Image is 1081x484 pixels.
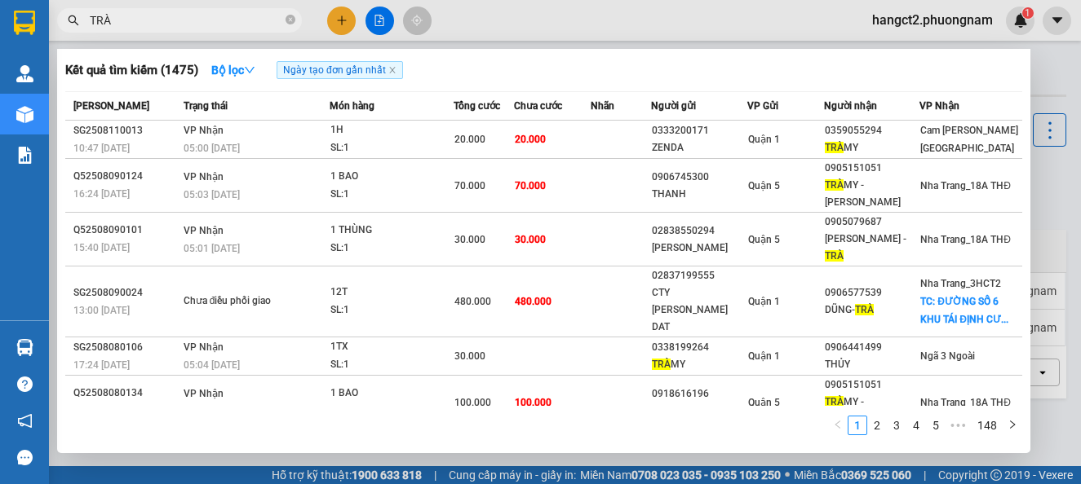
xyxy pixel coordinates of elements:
div: 12T [330,284,453,301]
span: 100.000 [515,397,552,408]
span: 30.000 [454,350,485,362]
div: 0906745300 [652,169,746,186]
span: question-circle [17,376,33,392]
span: Quận 5 [748,180,780,191]
div: SL: 1 [330,356,453,374]
span: 05:04 [DATE] [184,359,240,371]
div: Q52508090101 [73,222,179,239]
div: CTY [PERSON_NAME] DAT [652,284,746,336]
span: 05:03 [DATE] [184,189,240,200]
span: VP Nhận [184,171,224,183]
div: 0905079687 [825,213,919,231]
span: VP Nhận [184,125,224,136]
span: Trạng thái [184,100,228,112]
img: warehouse-icon [16,106,33,123]
span: VP Nhận [919,100,959,112]
span: 20.000 [515,134,546,145]
span: Người nhận [824,100,877,112]
span: left [833,420,843,429]
span: TRÀ [825,250,844,262]
div: 0905151051 [825,160,919,177]
div: 0905151051 [825,376,919,394]
div: SL: 1 [330,403,453,420]
span: Quận 5 [748,397,780,408]
span: 16:24 [DATE] [73,188,130,200]
span: Quận 1 [748,296,780,307]
li: Next Page [1003,416,1022,435]
div: ZENDA [652,139,746,156]
span: notification [17,413,33,429]
span: 10:47 [DATE] [73,143,130,154]
div: SL: 1 [330,139,453,157]
div: 1 BAO [330,168,453,186]
div: Q52508090124 [73,168,179,185]
div: 0338199264 [652,339,746,356]
div: 0906441499 [825,339,919,356]
span: search [68,15,79,26]
span: message [17,450,33,465]
span: ••• [946,416,972,435]
span: close [388,66,397,74]
span: Nha Trang_18A THĐ [920,234,1011,245]
div: MY - [PERSON_NAME] [825,177,919,211]
strong: Bộ lọc [211,64,255,77]
span: 70.000 [515,180,546,191]
span: TRÀ [825,142,844,153]
li: 3 [887,416,906,435]
div: SL: 1 [330,240,453,257]
span: down [244,64,255,76]
span: Nha Trang_18A THĐ [920,397,1011,408]
span: 13:00 [DATE] [73,305,130,316]
span: [PERSON_NAME] [73,100,149,112]
li: 5 [926,416,946,435]
span: 480.000 [454,296,491,307]
span: TRÀ [652,359,671,370]
span: Nhãn [591,100,614,112]
div: 0918616196 [652,385,746,403]
li: 1 [848,416,867,435]
span: Quận 1 [748,350,780,362]
li: 4 [906,416,926,435]
div: MY - [PERSON_NAME] [825,394,919,428]
span: Nha Trang_3HCT2 [920,278,1001,289]
span: TRÀ [825,396,844,407]
span: 100.000 [454,397,491,408]
a: 2 [868,416,886,434]
div: 0906577539 [825,284,919,301]
img: logo-vxr [14,11,35,35]
span: Ngã 3 Ngoài [920,350,975,362]
div: Chưa điều phối giao [184,293,306,310]
div: THANH [652,186,746,203]
img: warehouse-icon [16,339,33,356]
span: close-circle [286,15,295,24]
li: Next 5 Pages [946,416,972,435]
span: Chưa cước [514,100,562,112]
span: 17:24 [DATE] [73,359,130,371]
a: 4 [907,416,925,434]
span: 30.000 [454,234,485,245]
span: 20.000 [454,134,485,145]
div: MY [652,356,746,373]
div: 1 BAO [330,385,453,403]
div: SL: 1 [330,301,453,319]
span: VP Nhận [184,341,224,353]
li: Previous Page [828,416,848,435]
span: 05:06 [DATE] [184,406,240,417]
div: SG2508090024 [73,284,179,301]
span: VP Gửi [747,100,778,112]
span: 480.000 [515,296,552,307]
div: Q52508080134 [73,385,179,402]
span: 15:40 [DATE] [73,242,130,253]
button: left [828,416,848,435]
span: Tổng cước [454,100,500,112]
span: Cam [PERSON_NAME][GEOGRAPHIC_DATA] [920,125,1018,154]
div: 1TX [330,338,453,356]
div: SG2508080106 [73,339,179,356]
span: Ngày tạo đơn gần nhất [277,61,403,79]
div: 0333200171 [652,122,746,139]
span: 30.000 [515,234,546,245]
div: SG2508110013 [73,122,179,139]
li: 148 [972,416,1003,435]
li: 2 [867,416,887,435]
span: TRÀ [855,304,874,315]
